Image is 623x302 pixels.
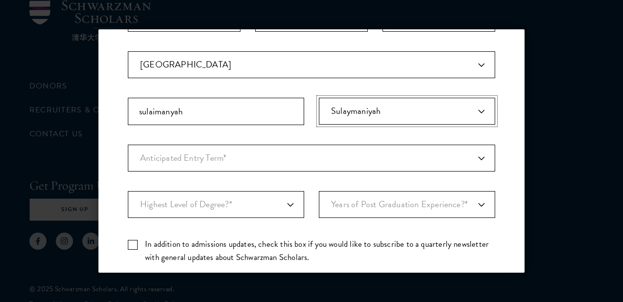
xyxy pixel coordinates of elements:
[319,191,495,218] div: Years of Post Graduation Experience?*
[128,145,495,172] div: Anticipated Entry Term*
[128,191,304,218] div: Highest Level of Degree?*
[128,237,495,264] div: Check this box to receive a quarterly newsletter with general updates about Schwarzman Scholars.
[128,98,304,125] input: City
[128,237,495,264] label: In addition to admissions updates, check this box if you would like to subscribe to a quarterly n...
